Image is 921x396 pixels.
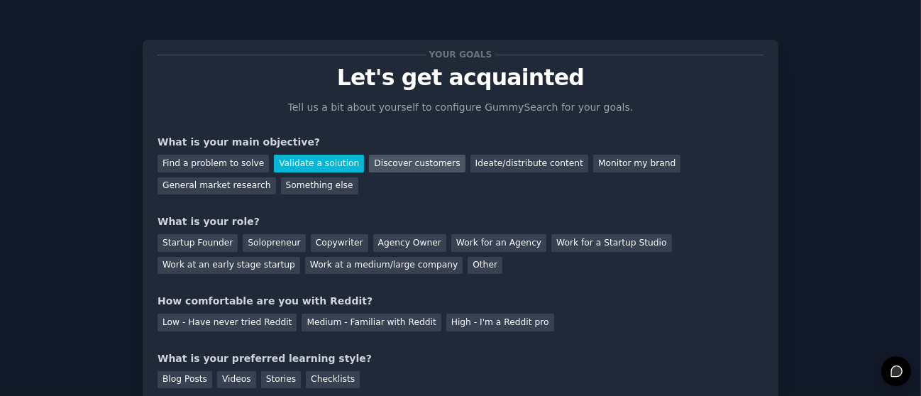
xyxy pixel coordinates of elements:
div: Copywriter [311,234,368,252]
p: Tell us a bit about yourself to configure GummySearch for your goals. [282,100,639,115]
div: Monitor my brand [593,155,680,172]
div: How comfortable are you with Reddit? [158,294,763,309]
div: Startup Founder [158,234,238,252]
div: Blog Posts [158,371,212,389]
div: Stories [261,371,301,389]
div: What is your main objective? [158,135,763,150]
div: Work at a medium/large company [305,257,463,275]
div: What is your role? [158,214,763,229]
div: Ideate/distribute content [470,155,588,172]
div: Work for a Startup Studio [551,234,671,252]
div: Agency Owner [373,234,446,252]
div: Find a problem to solve [158,155,269,172]
div: Videos [217,371,256,389]
div: Low - Have never tried Reddit [158,314,297,331]
div: Solopreneur [243,234,305,252]
div: Something else [281,177,358,195]
div: What is your preferred learning style? [158,351,763,366]
span: Your goals [426,48,495,62]
div: General market research [158,177,276,195]
div: Work at an early stage startup [158,257,300,275]
div: High - I'm a Reddit pro [446,314,554,331]
div: Medium - Familiar with Reddit [302,314,441,331]
div: Discover customers [369,155,465,172]
div: Validate a solution [274,155,364,172]
div: Work for an Agency [451,234,546,252]
p: Let's get acquainted [158,65,763,90]
div: Other [468,257,502,275]
div: Checklists [306,371,360,389]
